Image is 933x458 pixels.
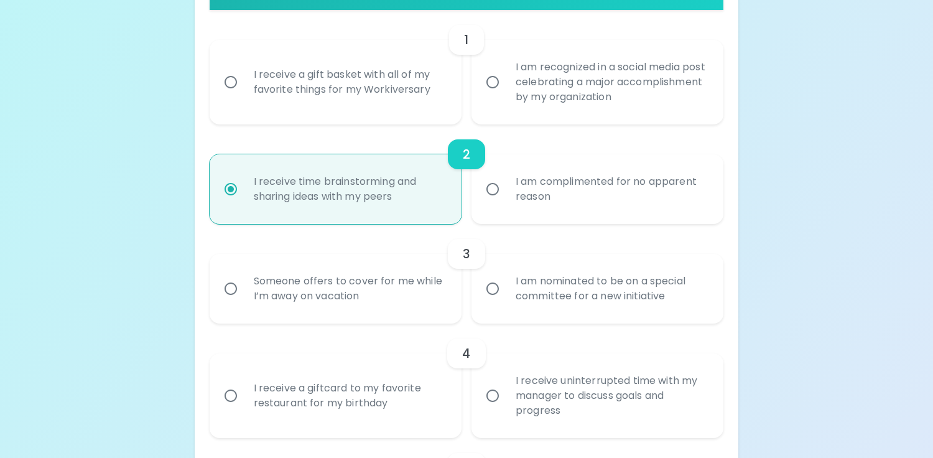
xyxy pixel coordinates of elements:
[244,366,455,426] div: I receive a giftcard to my favorite restaurant for my birthday
[210,10,724,124] div: choice-group-check
[462,343,470,363] h6: 4
[463,244,470,264] h6: 3
[244,52,455,112] div: I receive a gift basket with all of my favorite things for my Workiversary
[506,259,717,319] div: I am nominated to be on a special committee for a new initiative
[464,30,468,50] h6: 1
[210,324,724,438] div: choice-group-check
[210,124,724,224] div: choice-group-check
[506,358,717,433] div: I receive uninterrupted time with my manager to discuss goals and progress
[210,224,724,324] div: choice-group-check
[506,159,717,219] div: I am complimented for no apparent reason
[506,45,717,119] div: I am recognized in a social media post celebrating a major accomplishment by my organization
[244,259,455,319] div: Someone offers to cover for me while I’m away on vacation
[244,159,455,219] div: I receive time brainstorming and sharing ideas with my peers
[463,144,470,164] h6: 2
